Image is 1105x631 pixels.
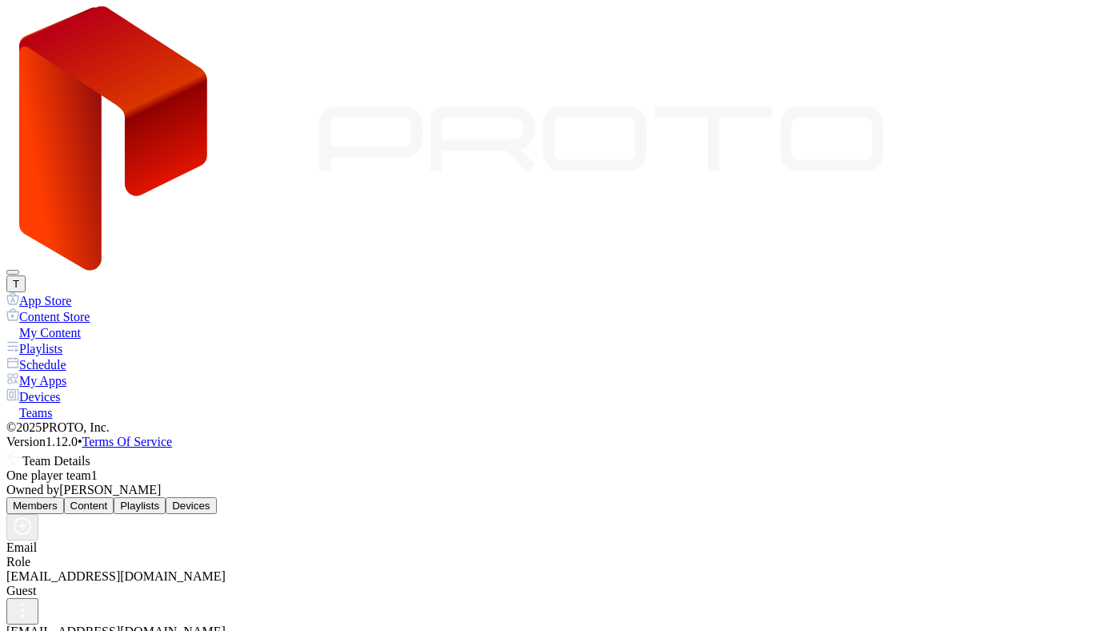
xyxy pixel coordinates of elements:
a: My Apps [6,372,1099,388]
button: Devices [166,497,216,514]
button: Members [6,497,64,514]
button: Playlists [114,497,166,514]
div: Role [6,555,1099,569]
button: Content [64,497,114,514]
a: App Store [6,292,1099,308]
a: Devices [6,388,1099,404]
a: Playlists [6,340,1099,356]
div: © 2025 PROTO, Inc. [6,420,1099,435]
div: Email [6,541,1099,555]
a: Terms Of Service [82,435,173,448]
div: andriyvrsk+0@gmail.com [6,569,1099,584]
div: Owned by [PERSON_NAME] [6,483,1099,497]
a: Schedule [6,356,1099,372]
a: My Content [6,324,1099,340]
div: One player team1 [6,468,1099,483]
div: Team Details [6,449,1099,468]
span: Version 1.12.0 • [6,435,82,448]
a: Content Store [6,308,1099,324]
div: Guest [6,584,1099,598]
button: T [6,275,26,292]
a: Teams [6,404,1099,420]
